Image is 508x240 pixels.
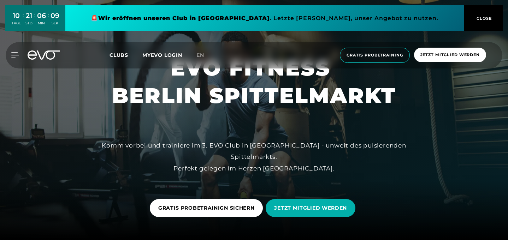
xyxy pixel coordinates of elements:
span: Gratis Probetraining [347,52,403,58]
span: CLOSE [475,15,492,22]
button: CLOSE [464,5,503,31]
span: en [196,52,204,58]
div: TAGE [12,21,21,26]
a: GRATIS PROBETRAINIGN SICHERN [150,194,266,222]
a: en [196,51,213,59]
a: Clubs [110,52,142,58]
div: 09 [51,11,59,21]
div: MIN [37,21,46,26]
div: 06 [37,11,46,21]
div: STD [25,21,33,26]
div: SEK [51,21,59,26]
a: Gratis Probetraining [338,48,412,63]
div: Komm vorbei und trainiere im 3. EVO Club in [GEOGRAPHIC_DATA] - unweit des pulsierenden Spittelma... [95,140,413,174]
div: 10 [12,11,21,21]
div: 21 [25,11,33,21]
span: GRATIS PROBETRAINIGN SICHERN [158,204,255,212]
a: Jetzt Mitglied werden [412,48,488,63]
div: : [23,11,24,30]
h1: EVO FITNESS BERLIN SPITTELMARKT [112,54,396,109]
div: : [48,11,49,30]
span: Jetzt Mitglied werden [420,52,480,58]
span: JETZT MITGLIED WERDEN [274,204,347,212]
div: : [34,11,35,30]
a: MYEVO LOGIN [142,52,182,58]
a: JETZT MITGLIED WERDEN [266,194,358,222]
span: Clubs [110,52,128,58]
